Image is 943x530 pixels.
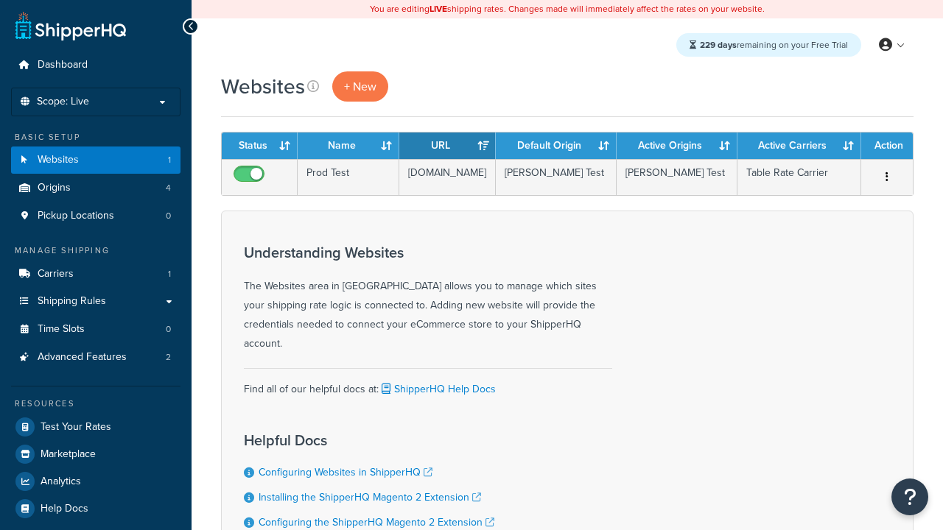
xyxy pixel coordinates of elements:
div: Find all of our helpful docs at: [244,368,612,399]
span: Test Your Rates [41,421,111,434]
a: Websites 1 [11,146,180,174]
span: 1 [168,268,171,280]
li: Pickup Locations [11,202,180,230]
b: LIVE [430,2,447,15]
span: Analytics [41,476,81,488]
div: Basic Setup [11,131,180,144]
button: Open Resource Center [891,478,928,515]
a: Pickup Locations 0 [11,202,180,230]
div: Manage Shipping [11,244,180,257]
td: [PERSON_NAME] Test [496,159,617,195]
li: Advanced Features [11,344,180,371]
div: remaining on your Free Trial [676,33,861,57]
a: Advanced Features 2 [11,344,180,371]
a: Time Slots 0 [11,316,180,343]
a: Carriers 1 [11,261,180,288]
span: Websites [38,154,79,166]
span: Marketplace [41,448,96,461]
a: Installing the ShipperHQ Magento 2 Extension [259,490,481,505]
span: Help Docs [41,503,88,515]
li: Websites [11,146,180,174]
a: ShipperHQ Home [15,11,126,40]
span: Scope: Live [37,96,89,108]
th: Active Origins: activate to sort column ascending [617,132,737,159]
span: + New [344,78,376,95]
a: ShipperHQ Help Docs [379,381,496,397]
a: Origins 4 [11,174,180,202]
span: 0 [166,323,171,336]
div: The Websites area in [GEOGRAPHIC_DATA] allows you to manage which sites your shipping rate logic ... [244,244,612,353]
h3: Understanding Websites [244,244,612,261]
strong: 229 days [700,38,737,52]
li: Time Slots [11,316,180,343]
th: Status: activate to sort column ascending [222,132,298,159]
span: Advanced Features [38,351,127,364]
td: Table Rate Carrier [737,159,861,195]
a: Analytics [11,468,180,495]
th: Default Origin: activate to sort column ascending [496,132,617,159]
li: Origins [11,174,180,202]
a: Shipping Rules [11,288,180,315]
td: [DOMAIN_NAME] [399,159,496,195]
span: Dashboard [38,59,88,71]
span: 0 [166,210,171,222]
th: Name: activate to sort column ascending [298,132,399,159]
th: Active Carriers: activate to sort column ascending [737,132,861,159]
a: Test Your Rates [11,414,180,440]
span: Origins [38,182,71,194]
a: Marketplace [11,441,180,467]
span: 2 [166,351,171,364]
th: Action [861,132,913,159]
h1: Websites [221,72,305,101]
h3: Helpful Docs [244,432,509,448]
a: Help Docs [11,495,180,522]
td: Prod Test [298,159,399,195]
a: Configuring the ShipperHQ Magento 2 Extension [259,515,494,530]
span: Pickup Locations [38,210,114,222]
th: URL: activate to sort column ascending [399,132,496,159]
span: 4 [166,182,171,194]
span: 1 [168,154,171,166]
a: + New [332,71,388,102]
span: Carriers [38,268,74,280]
a: Configuring Websites in ShipperHQ [259,464,432,480]
span: Time Slots [38,323,85,336]
a: Dashboard [11,52,180,79]
div: Resources [11,397,180,410]
td: [PERSON_NAME] Test [617,159,737,195]
span: Shipping Rules [38,295,106,308]
li: Carriers [11,261,180,288]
